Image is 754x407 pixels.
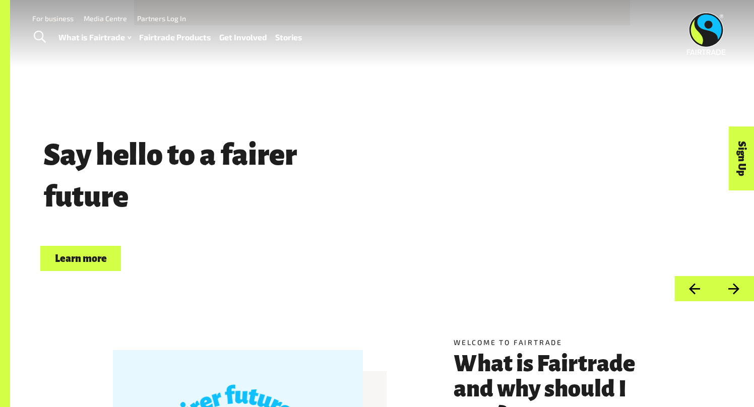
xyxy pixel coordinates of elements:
a: Stories [275,30,302,45]
p: Choose Fairtrade [40,222,608,242]
img: Fairtrade Australia New Zealand logo [687,13,726,55]
a: Get Involved [219,30,267,45]
h5: Welcome to Fairtrade [454,337,651,348]
a: Learn more [40,246,121,272]
a: Media Centre [84,14,127,23]
button: Previous [674,276,714,302]
a: What is Fairtrade [58,30,131,45]
a: Fairtrade Products [139,30,211,45]
a: Toggle Search [27,25,52,50]
button: Next [714,276,754,302]
a: Partners Log In [137,14,186,23]
span: Say hello to a fairer future [40,139,300,213]
a: For business [32,14,74,23]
